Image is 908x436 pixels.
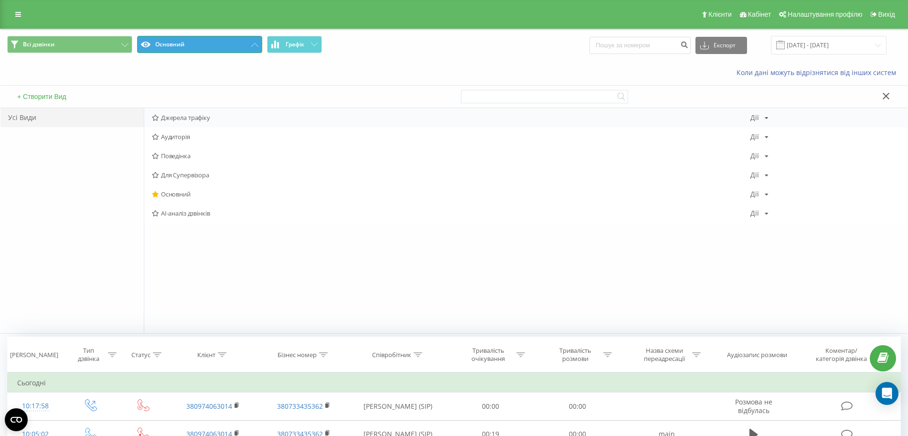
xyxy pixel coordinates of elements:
[447,392,534,420] td: 00:00
[17,397,53,415] div: 10:17:58
[750,191,759,197] div: Дії
[286,41,304,48] span: Графік
[737,68,901,77] a: Коли дані можуть відрізнятися вiд інших систем
[750,114,759,121] div: Дії
[197,351,215,359] div: Клієнт
[278,351,317,359] div: Бізнес номер
[14,92,69,101] button: + Створити Вид
[879,92,893,102] button: Закрити
[8,373,901,392] td: Сьогодні
[708,11,732,18] span: Клієнти
[7,36,132,53] button: Всі дзвінки
[876,382,898,405] div: Open Intercom Messenger
[23,41,54,48] span: Всі дзвінки
[72,347,106,363] div: Тип дзвінка
[750,210,759,217] div: Дії
[589,37,691,54] input: Пошук за номером
[0,108,144,127] div: Усі Види
[534,392,621,420] td: 00:00
[750,133,759,140] div: Дії
[750,153,759,159] div: Дії
[267,36,322,53] button: Графік
[788,11,862,18] span: Налаштування профілю
[152,114,750,121] span: Джерела трафіку
[10,351,58,359] div: [PERSON_NAME]
[152,133,750,140] span: Аудиторія
[550,347,601,363] div: Тривалість розмови
[152,153,750,159] span: Поведінка
[639,347,690,363] div: Назва схеми переадресації
[748,11,771,18] span: Кабінет
[152,210,750,217] span: AI-аналіз дзвінків
[186,402,232,411] a: 380974063014
[813,347,869,363] div: Коментар/категорія дзвінка
[695,37,747,54] button: Експорт
[349,392,447,420] td: [PERSON_NAME] (SIP)
[5,408,28,431] button: Open CMP widget
[878,11,895,18] span: Вихід
[137,36,262,53] button: Основний
[727,351,787,359] div: Аудіозапис розмови
[152,172,750,178] span: Для Супервізора
[750,172,759,178] div: Дії
[277,402,323,411] a: 380733435362
[372,351,411,359] div: Співробітник
[735,397,772,415] span: Розмова не відбулась
[131,351,150,359] div: Статус
[152,191,750,197] span: Основний
[463,347,514,363] div: Тривалість очікування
